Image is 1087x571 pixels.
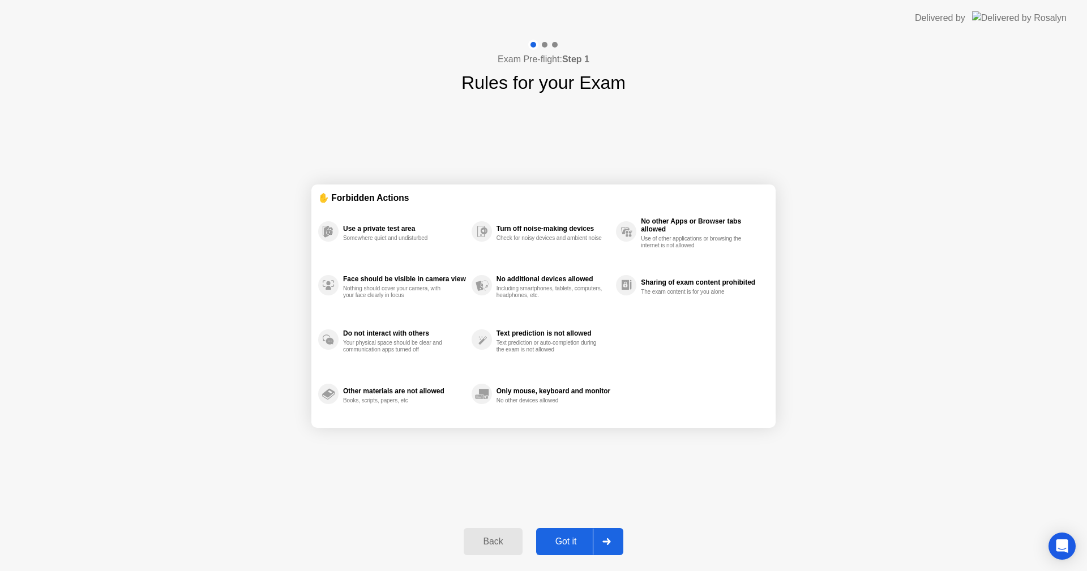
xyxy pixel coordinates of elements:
[318,191,769,204] div: ✋ Forbidden Actions
[343,397,450,404] div: Books, scripts, papers, etc
[497,397,604,404] div: No other devices allowed
[343,235,450,242] div: Somewhere quiet and undisturbed
[497,275,610,283] div: No additional devices allowed
[497,329,610,337] div: Text prediction is not allowed
[343,275,466,283] div: Face should be visible in camera view
[497,235,604,242] div: Check for noisy devices and ambient noise
[343,225,466,233] div: Use a private test area
[498,53,589,66] h4: Exam Pre-flight:
[467,536,519,547] div: Back
[562,54,589,64] b: Step 1
[540,536,593,547] div: Got it
[464,528,522,555] button: Back
[497,285,604,299] div: Including smartphones, tablets, computers, headphones, etc.
[641,278,763,286] div: Sharing of exam content prohibited
[497,340,604,353] div: Text prediction or auto-completion during the exam is not allowed
[641,235,748,249] div: Use of other applications or browsing the internet is not allowed
[1049,533,1076,560] div: Open Intercom Messenger
[972,11,1067,24] img: Delivered by Rosalyn
[343,340,450,353] div: Your physical space should be clear and communication apps turned off
[497,387,610,395] div: Only mouse, keyboard and monitor
[536,528,623,555] button: Got it
[915,11,965,25] div: Delivered by
[343,329,466,337] div: Do not interact with others
[641,217,763,233] div: No other Apps or Browser tabs allowed
[497,225,610,233] div: Turn off noise-making devices
[343,285,450,299] div: Nothing should cover your camera, with your face clearly in focus
[641,289,748,295] div: The exam content is for you alone
[343,387,466,395] div: Other materials are not allowed
[461,69,626,96] h1: Rules for your Exam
